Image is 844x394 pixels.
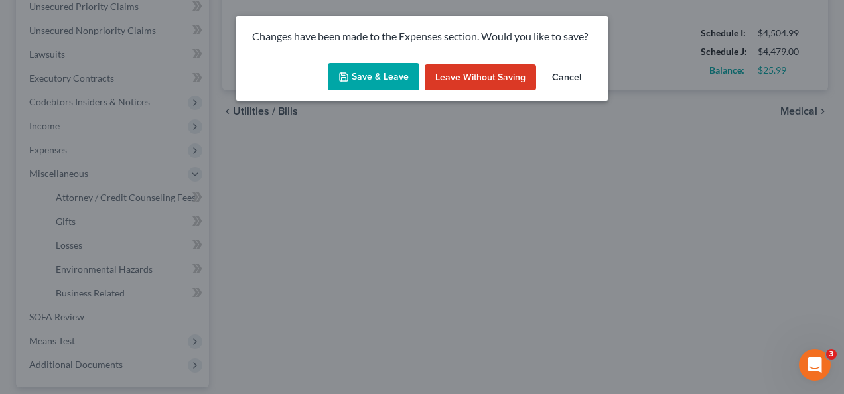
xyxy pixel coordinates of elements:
button: Cancel [541,64,592,91]
button: Save & Leave [328,63,419,91]
p: Changes have been made to the Expenses section. Would you like to save? [252,29,592,44]
iframe: Intercom live chat [799,349,831,381]
button: Leave without Saving [425,64,536,91]
span: 3 [826,349,837,360]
